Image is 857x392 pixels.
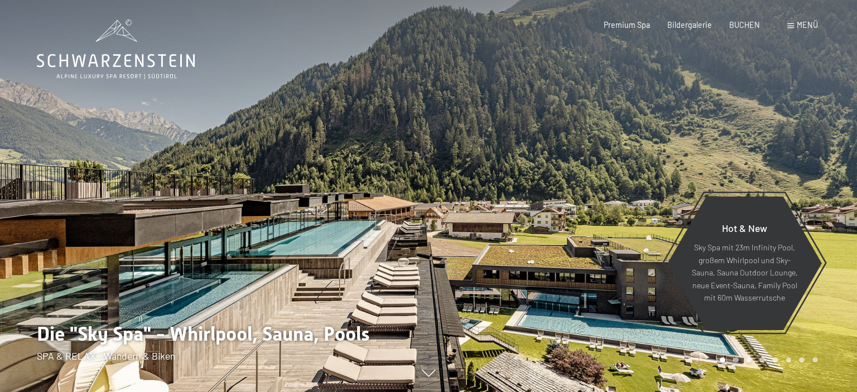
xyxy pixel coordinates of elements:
div: Carousel Pagination [716,357,817,363]
a: Bildergalerie [667,20,712,30]
a: BUCHEN [729,20,760,30]
div: Carousel Page 4 [759,357,765,363]
div: Carousel Page 8 [812,357,818,363]
div: Carousel Page 1 (Current Slide) [720,357,725,363]
span: Hot & New [722,222,767,234]
div: Carousel Page 2 [733,357,739,363]
div: Carousel Page 6 [786,357,792,363]
a: Hot & New Sky Spa mit 23m Infinity Pool, großem Whirlpool und Sky-Sauna, Sauna Outdoor Lounge, ne... [667,196,822,331]
div: Carousel Page 7 [799,357,805,363]
span: Menü [797,20,818,30]
div: Carousel Page 5 [773,357,778,363]
a: Premium Spa [604,20,650,30]
div: Carousel Page 3 [747,357,752,363]
p: Sky Spa mit 23m Infinity Pool, großem Whirlpool und Sky-Sauna, Sauna Outdoor Lounge, neue Event-S... [691,241,798,304]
